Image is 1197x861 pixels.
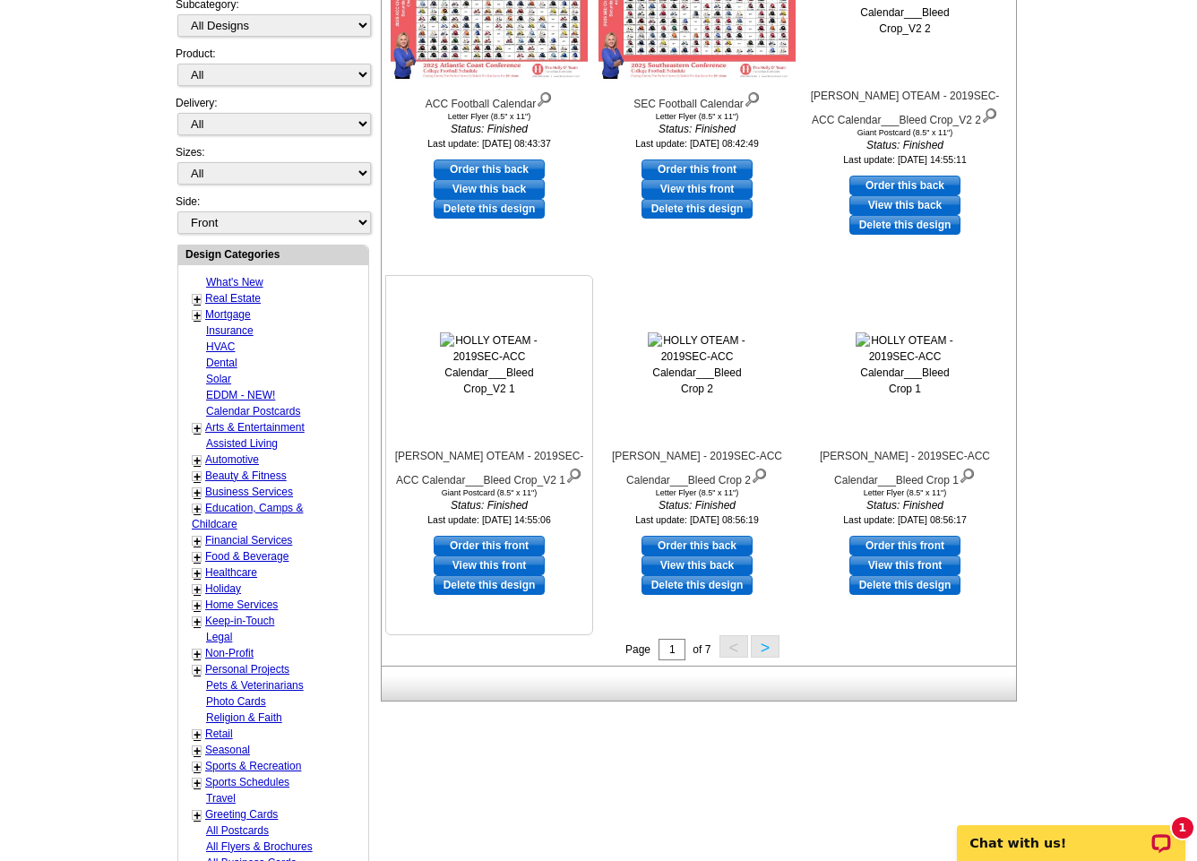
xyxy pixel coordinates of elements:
a: + [194,598,201,613]
a: View this back [434,179,545,199]
a: Insurance [206,324,254,337]
div: [PERSON_NAME] - 2019SEC-ACC Calendar___Bleed Crop 1 [806,448,1003,488]
iframe: LiveChat chat widget [945,805,1197,861]
a: + [194,502,201,516]
a: Pets & Veterinarians [206,679,304,692]
div: Delivery: [176,95,369,144]
a: View this front [849,555,960,575]
img: view design details [981,104,998,124]
a: + [194,566,201,581]
div: SEC Football Calendar [598,88,796,112]
small: Last update: [DATE] 14:55:06 [427,514,551,525]
div: ACC Football Calendar [391,88,588,112]
a: Delete this design [434,575,545,595]
img: view design details [959,464,976,484]
a: Home Services [205,598,278,611]
div: Design Categories [178,245,368,263]
a: Beauty & Fitness [205,469,287,482]
a: Delete this design [642,575,753,595]
a: Business Services [205,486,293,498]
div: Letter Flyer (8.5" x 11") [806,488,1003,497]
i: Status: Finished [391,121,588,137]
a: Sports & Recreation [205,760,301,772]
a: View this front [434,555,545,575]
i: Status: Finished [598,497,796,513]
a: All Flyers & Brochures [206,840,313,853]
a: Solar [206,373,231,385]
div: Product: [176,46,369,95]
span: of 7 [693,643,710,656]
div: [PERSON_NAME] OTEAM - 2019SEC-ACC Calendar___Bleed Crop_V2 2 [806,88,1003,128]
a: + [194,728,201,742]
a: + [194,582,201,597]
a: Travel [206,792,236,805]
a: Assisted Living [206,437,278,450]
a: What's New [206,276,263,288]
img: HOLLY OTEAM - 2019SEC-ACC Calendar___Bleed Crop 1 [856,332,954,397]
a: Seasonal [205,744,250,756]
i: Status: Finished [598,121,796,137]
a: HVAC [206,340,235,353]
img: view design details [751,464,768,484]
a: + [194,744,201,758]
small: Last update: [DATE] 08:56:17 [843,514,967,525]
a: Food & Beverage [205,550,288,563]
a: Healthcare [205,566,257,579]
a: use this design [642,159,753,179]
i: Status: Finished [391,497,588,513]
a: View this back [642,555,753,575]
img: view design details [536,88,553,108]
a: use this design [849,176,960,195]
a: use this design [434,536,545,555]
img: view design details [744,88,761,108]
small: Last update: [DATE] 14:55:11 [843,154,967,165]
a: Keep-in-Touch [205,615,274,627]
a: Personal Projects [205,663,289,676]
a: EDDM - NEW! [206,389,275,401]
a: + [194,663,201,677]
a: + [194,469,201,484]
div: Sizes: [176,144,369,194]
div: Side: [176,194,369,236]
a: + [194,647,201,661]
div: Letter Flyer (8.5" x 11") [598,112,796,121]
a: Real Estate [205,292,261,305]
a: Legal [206,631,232,643]
a: + [194,421,201,435]
a: Holiday [205,582,241,595]
a: Delete this design [642,199,753,219]
a: + [194,453,201,468]
a: Mortgage [205,308,251,321]
a: use this design [849,536,960,555]
a: View this back [849,195,960,215]
a: + [194,760,201,774]
a: + [194,308,201,323]
a: use this design [434,159,545,179]
a: + [194,615,201,629]
div: Giant Postcard (8.5" x 11") [391,488,588,497]
small: Last update: [DATE] 08:56:19 [635,514,759,525]
img: HOLLY OTEAM - 2019SEC-ACC Calendar___Bleed Crop_V2 1 [440,332,538,397]
div: Letter Flyer (8.5" x 11") [598,488,796,497]
a: + [194,534,201,548]
a: Education, Camps & Childcare [192,502,303,530]
a: Photo Cards [206,695,266,708]
a: Delete this design [434,199,545,219]
a: Religion & Faith [206,711,282,724]
i: Status: Finished [806,497,1003,513]
small: Last update: [DATE] 08:42:49 [635,138,759,149]
a: Greeting Cards [205,808,278,821]
img: HOLLY OTEAM - 2019SEC-ACC Calendar___Bleed Crop 2 [648,332,746,397]
a: + [194,776,201,790]
div: Giant Postcard (8.5" x 11") [806,128,1003,137]
a: Sports Schedules [205,776,289,788]
a: + [194,808,201,822]
a: + [194,550,201,564]
a: View this front [642,179,753,199]
i: Status: Finished [806,137,1003,153]
a: Delete this design [849,215,960,235]
a: Delete this design [849,575,960,595]
div: Letter Flyer (8.5" x 11") [391,112,588,121]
